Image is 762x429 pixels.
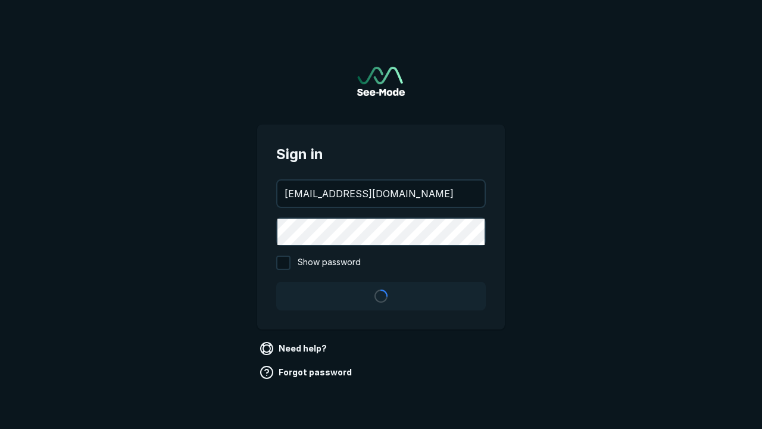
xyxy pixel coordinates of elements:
input: your@email.com [277,181,485,207]
span: Show password [298,256,361,270]
a: Go to sign in [357,67,405,96]
img: See-Mode Logo [357,67,405,96]
a: Need help? [257,339,332,358]
a: Forgot password [257,363,357,382]
span: Sign in [276,144,486,165]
